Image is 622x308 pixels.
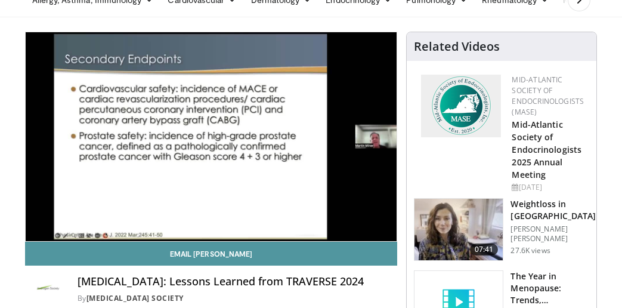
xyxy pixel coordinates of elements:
a: Mid-Atlantic Society of Endocrinologists 2025 Annual Meeting [512,119,581,180]
p: 27.6K views [510,246,550,255]
a: [MEDICAL_DATA] Society [86,293,184,303]
img: 9983fed1-7565-45be-8934-aef1103ce6e2.150x105_q85_crop-smart_upscale.jpg [414,199,503,261]
img: f382488c-070d-4809-84b7-f09b370f5972.png.150x105_q85_autocrop_double_scale_upscale_version-0.2.png [421,75,501,137]
video-js: Video Player [26,32,397,241]
div: By [78,293,388,304]
span: 07:41 [470,244,499,255]
img: Androgen Society [35,275,63,304]
a: Email [PERSON_NAME] [25,242,398,266]
h4: Related Videos [414,39,500,54]
div: [DATE] [512,182,587,193]
a: Mid-Atlantic Society of Endocrinologists (MASE) [512,75,584,117]
p: [PERSON_NAME] [PERSON_NAME] [510,224,596,244]
h4: [MEDICAL_DATA]: Lessons Learned from TRAVERSE 2024 [78,275,388,288]
h3: Weightloss in [GEOGRAPHIC_DATA] [510,198,596,222]
h3: The Year in Menopause: Trends, Controversies & Future Directions [510,270,589,306]
a: 07:41 Weightloss in [GEOGRAPHIC_DATA] [PERSON_NAME] [PERSON_NAME] 27.6K views [414,198,589,261]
